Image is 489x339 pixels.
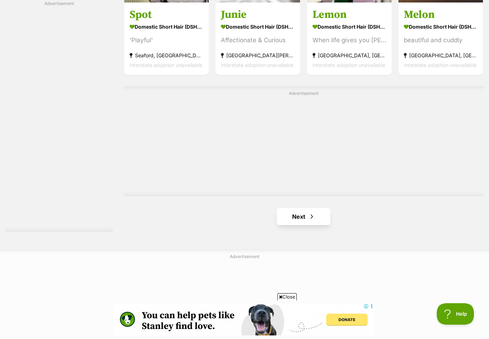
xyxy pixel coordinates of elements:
h3: Lemon [313,8,386,21]
iframe: Advertisement [130,100,477,189]
a: Spot Domestic Short Hair (DSH) Cat 'Playful' Seaford, [GEOGRAPHIC_DATA] Interstate adoption unava... [124,2,209,75]
strong: Domestic Short Hair (DSH) Cat [221,21,295,32]
a: Next page [277,208,330,225]
iframe: Help Scout Beacon - Open [437,303,475,325]
strong: [GEOGRAPHIC_DATA], [GEOGRAPHIC_DATA] [404,50,478,60]
nav: Pagination [124,208,484,225]
h3: Junie [221,8,295,21]
strong: Domestic Short Hair (DSH) Cat [130,21,203,32]
span: Close [277,293,297,300]
span: Interstate adoption unavailable [313,62,385,68]
span: Interstate adoption unavailable [404,62,476,68]
div: When life gives you [PERSON_NAME] [313,35,386,45]
a: Lemon Domestic Short Hair (DSH) Cat When life gives you [PERSON_NAME] [GEOGRAPHIC_DATA], [GEOGRAP... [307,2,392,75]
span: Interstate adoption unavailable [130,62,202,68]
a: Junie Domestic Short Hair (DSH) Cat Affectionate & Curious [GEOGRAPHIC_DATA][PERSON_NAME][GEOGRAP... [216,2,300,75]
iframe: Advertisement [114,303,375,335]
strong: Domestic Short Hair (DSH) Cat [313,21,386,32]
div: Affectionate & Curious [221,35,295,45]
strong: [GEOGRAPHIC_DATA], [GEOGRAPHIC_DATA] [313,50,386,60]
span: Interstate adoption unavailable [221,62,294,68]
iframe: Advertisement [5,10,113,224]
strong: Seaford, [GEOGRAPHIC_DATA] [130,50,203,60]
div: beautiful and cuddly [404,35,478,45]
strong: Domestic Short Hair (DSH) Cat [404,21,478,32]
h3: Melon [404,8,478,21]
h3: Spot [130,8,203,21]
a: Melon Domestic Short Hair (DSH) Cat beautiful and cuddly [GEOGRAPHIC_DATA], [GEOGRAPHIC_DATA] Int... [398,2,483,75]
div: 'Playful' [130,35,203,45]
div: Advertisement [124,86,484,196]
strong: [GEOGRAPHIC_DATA][PERSON_NAME][GEOGRAPHIC_DATA] [221,50,295,60]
